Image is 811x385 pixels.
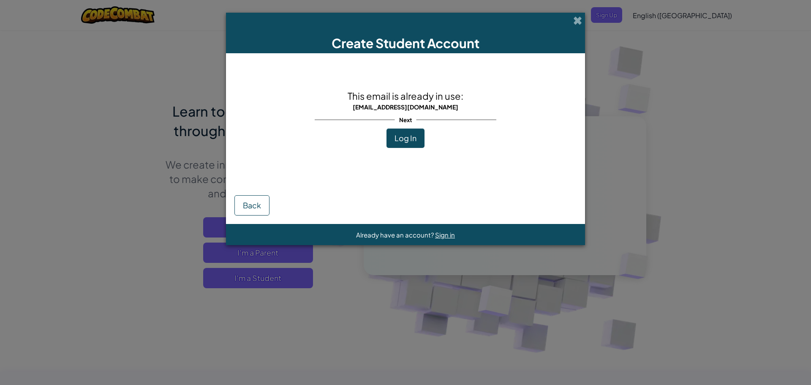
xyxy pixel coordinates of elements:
button: Back [234,195,269,216]
span: This email is already in use: [348,90,463,102]
span: Back [243,200,261,210]
span: Create Student Account [332,35,479,51]
span: Next [395,114,416,126]
span: Already have an account? [356,231,435,239]
a: Sign in [435,231,455,239]
span: [EMAIL_ADDRESS][DOMAIN_NAME] [353,103,458,111]
button: Log In [386,128,425,148]
span: Log In [395,133,416,143]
